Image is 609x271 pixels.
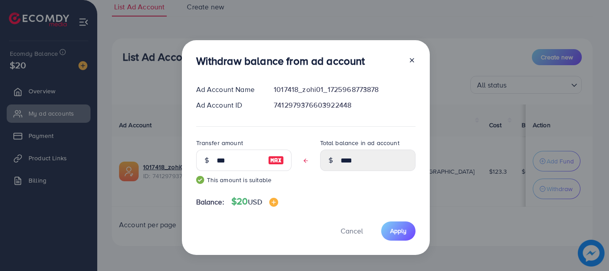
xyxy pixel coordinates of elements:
[268,155,284,166] img: image
[267,100,422,110] div: 7412979376603922448
[248,197,262,207] span: USD
[196,197,224,207] span: Balance:
[381,221,416,241] button: Apply
[196,176,204,184] img: guide
[269,198,278,207] img: image
[196,175,292,184] small: This amount is suitable
[390,226,407,235] span: Apply
[267,84,422,95] div: 1017418_zohi01_1725968773878
[329,221,374,241] button: Cancel
[196,54,365,67] h3: Withdraw balance from ad account
[320,138,399,147] label: Total balance in ad account
[231,196,278,207] h4: $20
[196,138,243,147] label: Transfer amount
[341,226,363,236] span: Cancel
[189,84,267,95] div: Ad Account Name
[189,100,267,110] div: Ad Account ID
